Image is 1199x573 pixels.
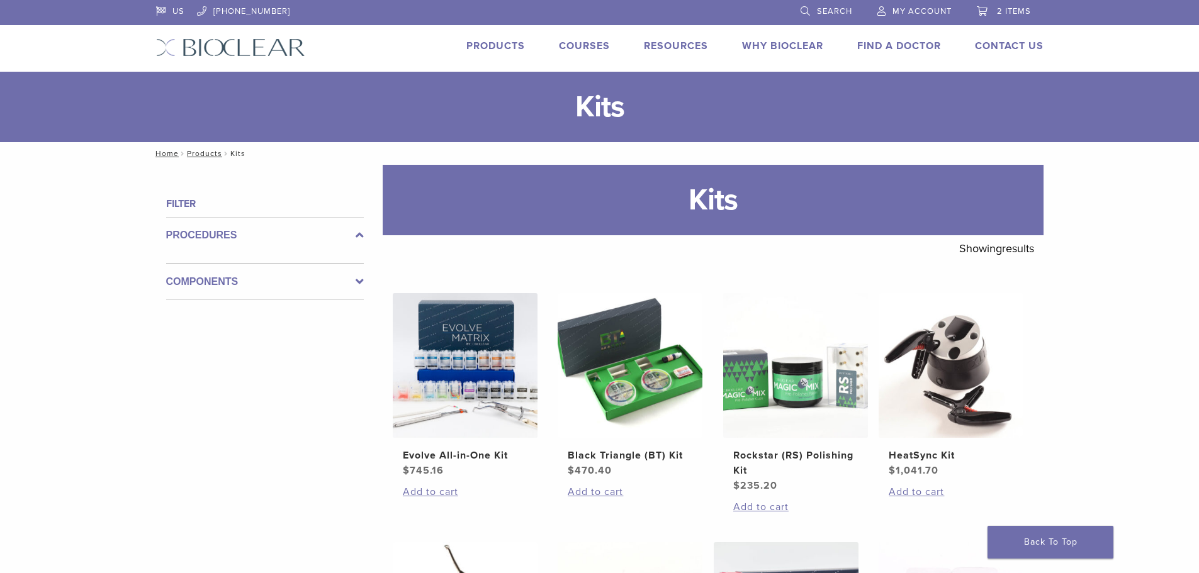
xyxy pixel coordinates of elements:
[889,448,1013,463] h2: HeatSync Kit
[889,464,896,477] span: $
[889,484,1013,499] a: Add to cart: “HeatSync Kit”
[733,448,858,478] h2: Rockstar (RS) Polishing Kit
[723,293,868,438] img: Rockstar (RS) Polishing Kit
[889,464,938,477] bdi: 1,041.70
[222,150,230,157] span: /
[403,464,444,477] bdi: 745.16
[878,293,1025,478] a: HeatSync KitHeatSync Kit $1,041.70
[892,6,952,16] span: My Account
[817,6,852,16] span: Search
[879,293,1023,438] img: HeatSync Kit
[568,464,575,477] span: $
[156,38,305,57] img: Bioclear
[383,165,1044,235] h1: Kits
[733,479,740,492] span: $
[723,293,869,493] a: Rockstar (RS) Polishing KitRockstar (RS) Polishing Kit $235.20
[975,40,1044,52] a: Contact Us
[166,228,364,243] label: Procedures
[568,448,692,463] h2: Black Triangle (BT) Kit
[733,499,858,515] a: Add to cart: “Rockstar (RS) Polishing Kit”
[559,40,610,52] a: Courses
[557,293,704,478] a: Black Triangle (BT) KitBlack Triangle (BT) Kit $470.40
[152,149,179,158] a: Home
[857,40,941,52] a: Find A Doctor
[568,484,692,499] a: Add to cart: “Black Triangle (BT) Kit”
[403,464,410,477] span: $
[179,150,187,157] span: /
[733,479,777,492] bdi: 235.20
[558,293,702,438] img: Black Triangle (BT) Kit
[403,448,527,463] h2: Evolve All-in-One Kit
[166,196,364,211] h4: Filter
[988,526,1113,559] a: Back To Top
[644,40,708,52] a: Resources
[187,149,222,158] a: Products
[147,142,1053,165] nav: Kits
[392,293,539,478] a: Evolve All-in-One KitEvolve All-in-One Kit $745.16
[568,464,612,477] bdi: 470.40
[997,6,1031,16] span: 2 items
[742,40,823,52] a: Why Bioclear
[393,293,538,438] img: Evolve All-in-One Kit
[403,484,527,499] a: Add to cart: “Evolve All-in-One Kit”
[166,274,364,289] label: Components
[466,40,525,52] a: Products
[959,235,1034,262] p: Showing results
